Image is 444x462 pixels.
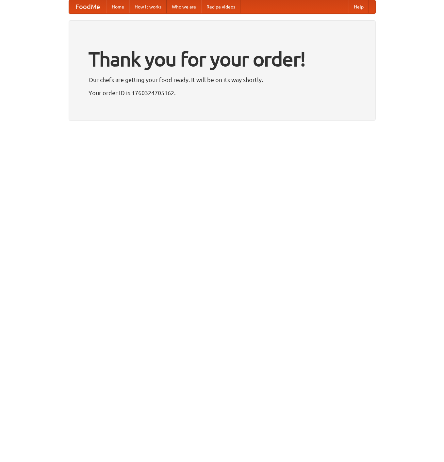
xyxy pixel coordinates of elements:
p: Our chefs are getting your food ready. It will be on its way shortly. [89,75,356,85]
a: Who we are [167,0,201,13]
a: FoodMe [69,0,107,13]
a: Help [349,0,369,13]
a: Recipe videos [201,0,240,13]
a: How it works [129,0,167,13]
h1: Thank you for your order! [89,43,356,75]
p: Your order ID is 1760324705162. [89,88,356,98]
a: Home [107,0,129,13]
